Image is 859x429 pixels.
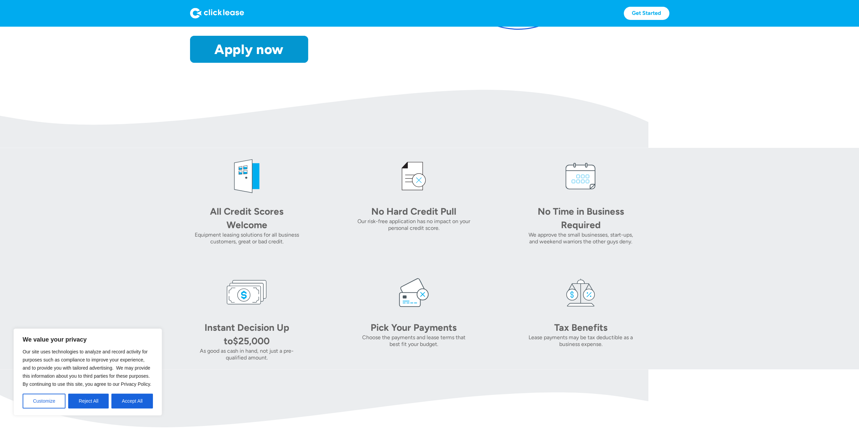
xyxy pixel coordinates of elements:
[524,232,638,245] div: We approve the small businesses, start-ups, and weekend warriors the other guys deny.
[394,156,434,196] img: credit icon
[560,272,601,313] img: tax icon
[23,394,65,408] button: Customize
[524,334,638,348] div: Lease payments may be tax deductible as a business expense.
[199,205,294,232] div: All Credit Scores Welcome
[624,7,669,20] a: Get Started
[533,205,628,232] div: No Time in Business Required
[23,336,153,344] p: We value your privacy
[560,156,601,196] img: calendar icon
[68,394,109,408] button: Reject All
[226,272,267,313] img: money icon
[233,335,270,347] div: $25,000
[226,156,267,196] img: welcome icon
[190,8,244,19] img: Logo
[367,205,461,218] div: No Hard Credit Pull
[205,322,289,347] div: Instant Decision Up to
[190,232,304,245] div: Equipment leasing solutions for all business customers, great or bad credit.
[111,394,153,408] button: Accept All
[190,36,308,63] a: Apply now
[533,321,628,334] div: Tax Benefits
[23,349,151,387] span: Our site uses technologies to analyze and record activity for purposes such as compliance to impr...
[14,328,162,415] div: We value your privacy
[357,218,471,232] div: Our risk-free application has no impact on your personal credit score.
[190,348,304,361] div: As good as cash in hand, not just a pre-qualified amount.
[357,334,471,348] div: Choose the payments and lease terms that best fit your budget.
[394,272,434,313] img: card icon
[367,321,461,334] div: Pick Your Payments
